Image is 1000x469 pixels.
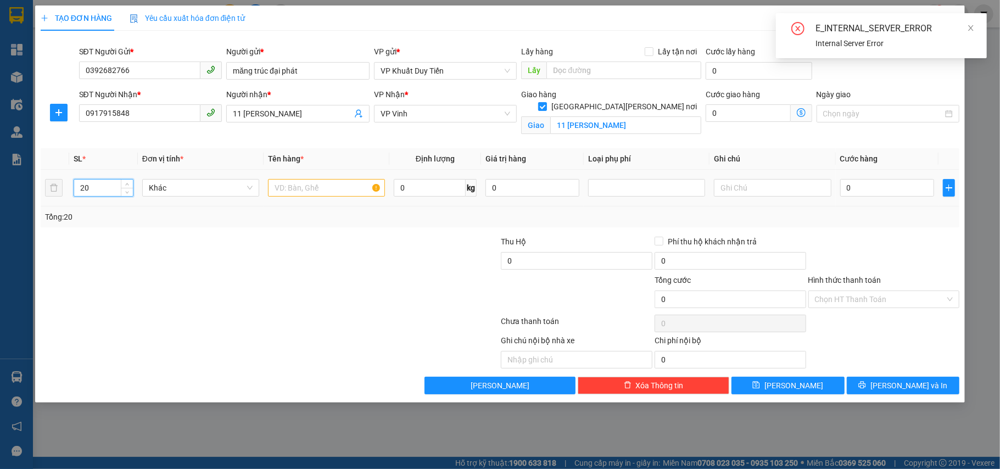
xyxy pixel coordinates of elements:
button: printer[PERSON_NAME] và In [847,377,960,394]
span: down [124,189,131,196]
input: Giao tận nơi [550,116,701,134]
span: TẠO ĐƠN HÀNG [41,14,112,23]
input: VD: Bàn, Ghế [268,179,385,197]
input: Cước giao hàng [706,104,790,122]
span: SL [74,154,82,163]
input: Cước lấy hàng [706,62,812,80]
button: [PERSON_NAME] [424,377,576,394]
span: phone [206,108,215,117]
span: Decrease Value [121,188,133,196]
span: VP Vinh [381,105,511,122]
div: Tổng: 20 [45,211,387,223]
span: [PERSON_NAME] [471,379,529,392]
button: delete [45,179,63,197]
input: 0 [485,179,579,197]
div: SĐT Người Gửi [79,46,222,58]
label: Ngày giao [817,90,851,99]
div: Internal Server Error [815,37,974,49]
span: kg [466,179,477,197]
div: Chi phí nội bộ [655,334,806,351]
span: plus [51,108,67,117]
span: Lấy tận nơi [653,46,701,58]
span: VP Khuất Duy Tiến [381,63,511,79]
span: Thu Hộ [501,237,526,246]
span: dollar-circle [797,108,806,117]
span: Increase Value [121,180,133,188]
button: save[PERSON_NAME] [731,377,845,394]
span: close [967,24,975,32]
span: Phí thu hộ khách nhận trả [663,236,761,248]
div: Chưa thanh toán [500,315,653,334]
label: Cước giao hàng [706,90,760,99]
input: Ghi Chú [714,179,831,197]
span: up [124,181,131,188]
span: Yêu cầu xuất hóa đơn điện tử [130,14,245,23]
label: Hình thức thanh toán [808,276,881,284]
button: plus [50,104,68,121]
span: Định lượng [416,154,455,163]
span: Giao [521,116,550,134]
span: Tên hàng [268,154,304,163]
span: [PERSON_NAME] [764,379,823,392]
div: VP gửi [374,46,517,58]
th: Loại phụ phí [584,148,710,170]
span: [GEOGRAPHIC_DATA][PERSON_NAME] nơi [547,101,701,113]
th: Ghi chú [710,148,835,170]
span: plus [943,183,954,192]
span: Giá trị hàng [485,154,526,163]
div: Người gửi [226,46,370,58]
span: Tổng cước [655,276,691,284]
span: Lấy hàng [521,47,553,56]
img: icon [130,14,138,23]
div: Ghi chú nội bộ nhà xe [501,334,652,351]
span: [PERSON_NAME] và In [870,379,947,392]
span: Xóa Thông tin [636,379,684,392]
span: VP Nhận [374,90,405,99]
button: plus [943,179,955,197]
input: Nhập ghi chú [501,351,652,369]
span: Lấy [521,62,546,79]
span: Đơn vị tính [142,154,183,163]
input: Ngày giao [823,108,943,120]
span: delete [624,381,632,390]
div: SĐT Người Nhận [79,88,222,101]
span: Giao hàng [521,90,556,99]
input: Dọc đường [546,62,701,79]
button: Close [934,5,965,36]
div: Người nhận [226,88,370,101]
span: printer [858,381,866,390]
span: Khác [149,180,253,196]
span: phone [206,65,215,74]
label: Cước lấy hàng [706,47,755,56]
span: plus [41,14,48,22]
span: close-circle [791,22,805,37]
span: Cước hàng [840,154,878,163]
div: E_INTERNAL_SERVER_ERROR [815,22,974,35]
span: user-add [354,109,363,118]
span: save [752,381,760,390]
button: deleteXóa Thông tin [578,377,729,394]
